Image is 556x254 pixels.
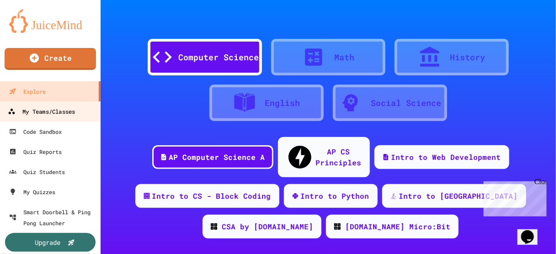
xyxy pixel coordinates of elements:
div: CSA by [DOMAIN_NAME] [222,221,313,232]
div: My Teams/Classes [8,106,75,117]
iframe: chat widget [480,178,547,217]
div: AP CS Principles [316,146,362,168]
div: Intro to Web Development [391,152,501,163]
div: Quiz Students [9,166,65,177]
div: Explore [9,86,46,97]
div: [DOMAIN_NAME] Micro:Bit [345,221,450,232]
div: Smart Doorbell & Ping Pong Launcher [9,206,97,228]
div: Intro to [GEOGRAPHIC_DATA] [399,190,518,201]
div: History [450,51,486,63]
div: Code Sandbox [9,126,62,137]
img: logo-orange.svg [9,9,91,33]
div: Intro to Python [301,190,369,201]
div: Math [334,51,354,63]
img: CODE_logo_RGB.png [334,223,341,230]
img: CODE_logo_RGB.png [211,223,217,230]
a: Create [5,48,96,70]
div: Computer Science [178,51,259,63]
iframe: chat widget [518,217,547,245]
div: Social Science [371,97,441,109]
div: English [265,97,300,109]
div: Quiz Reports [9,146,62,157]
div: Upgrade [35,238,61,247]
div: Chat with us now!Close [4,4,63,58]
div: AP Computer Science A [169,152,265,163]
div: Intro to CS - Block Coding [152,190,271,201]
div: My Quizzes [9,186,55,197]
